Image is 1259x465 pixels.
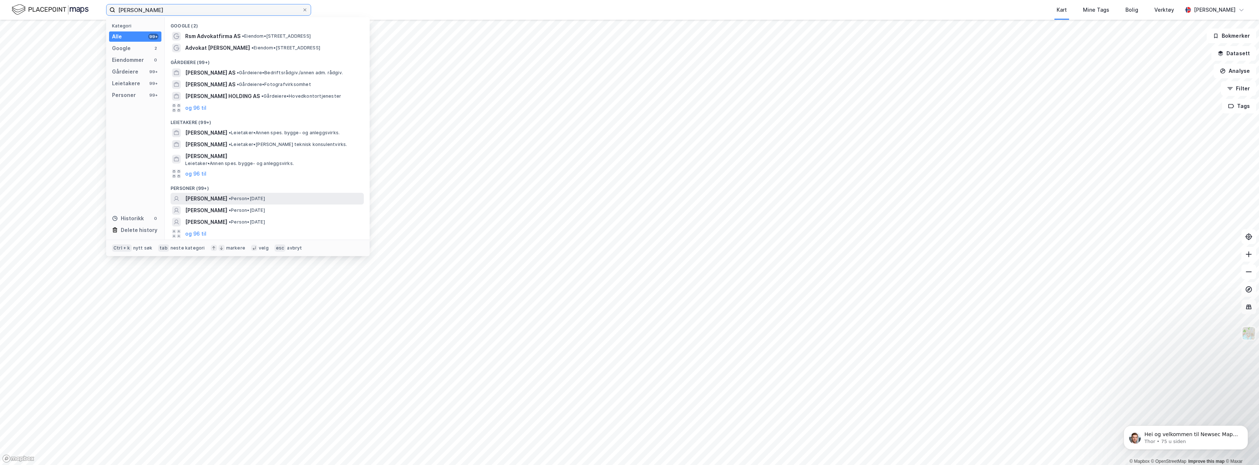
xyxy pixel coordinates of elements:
div: 0 [153,215,158,221]
span: Person • [DATE] [229,207,265,213]
span: • [237,82,239,87]
span: Advokat [PERSON_NAME] [185,44,250,52]
div: Verktøy [1154,5,1174,14]
span: Leietaker • [PERSON_NAME] teknisk konsulentvirks. [229,142,347,147]
a: Mapbox [1129,459,1150,464]
div: 99+ [148,92,158,98]
input: Søk på adresse, matrikkel, gårdeiere, leietakere eller personer [115,4,302,15]
span: Eiendom • [STREET_ADDRESS] [251,45,320,51]
div: 99+ [148,69,158,75]
div: Mine Tags [1083,5,1109,14]
button: og 96 til [185,229,206,238]
button: og 96 til [185,104,206,112]
div: Personer [112,91,136,100]
button: Datasett [1211,46,1256,61]
div: Alle [112,32,122,41]
div: Ctrl + k [112,244,132,252]
span: • [242,33,244,39]
div: Delete history [121,226,157,235]
div: neste kategori [171,245,205,251]
div: esc [274,244,286,252]
span: [PERSON_NAME] AS [185,68,235,77]
span: Gårdeiere • Bedriftsrådgiv./annen adm. rådgiv. [237,70,343,76]
span: • [229,196,231,201]
span: • [251,45,254,50]
span: [PERSON_NAME] [185,218,227,226]
span: Person • [DATE] [229,219,265,225]
div: 99+ [148,80,158,86]
iframe: Intercom notifications melding [1113,410,1259,461]
span: Gårdeiere • Fotografvirksomhet [237,82,311,87]
div: velg [259,245,269,251]
button: Bokmerker [1207,29,1256,43]
div: Google [112,44,131,53]
div: Leietakere (99+) [165,114,370,127]
span: • [229,142,231,147]
span: [PERSON_NAME] [185,140,227,149]
div: Gårdeiere [112,67,138,76]
div: Kategori [112,23,161,29]
span: [PERSON_NAME] [185,194,227,203]
span: Leietaker • Annen spes. bygge- og anleggsvirks. [229,130,340,136]
div: [PERSON_NAME] [1194,5,1236,14]
button: Analyse [1214,64,1256,78]
div: 0 [153,57,158,63]
span: Leietaker • Annen spes. bygge- og anleggsvirks. [185,161,294,166]
span: [PERSON_NAME] [185,152,361,161]
span: • [237,70,239,75]
span: Person • [DATE] [229,196,265,202]
div: Bolig [1125,5,1138,14]
span: • [229,207,231,213]
span: [PERSON_NAME] HOLDING AS [185,92,260,101]
button: Tags [1222,99,1256,113]
div: Leietakere [112,79,140,88]
img: logo.f888ab2527a4732fd821a326f86c7f29.svg [12,3,89,16]
div: avbryt [287,245,302,251]
button: Filter [1221,81,1256,96]
span: Gårdeiere • Hovedkontortjenester [261,93,341,99]
div: 99+ [148,34,158,40]
span: [PERSON_NAME] [185,128,227,137]
span: Rsm Advokatfirma AS [185,32,240,41]
div: Google (2) [165,17,370,30]
button: og 96 til [185,169,206,178]
a: Improve this map [1188,459,1225,464]
span: Eiendom • [STREET_ADDRESS] [242,33,311,39]
div: 2 [153,45,158,51]
span: [PERSON_NAME] [185,206,227,215]
div: Kart [1057,5,1067,14]
span: [PERSON_NAME] AS [185,80,235,89]
span: • [261,93,264,99]
img: Z [1242,326,1256,340]
div: Historikk [112,214,144,223]
div: tab [158,244,169,252]
div: Personer (99+) [165,180,370,193]
div: nytt søk [133,245,153,251]
span: • [229,130,231,135]
span: • [229,219,231,225]
a: Mapbox homepage [2,454,34,463]
div: Gårdeiere (99+) [165,54,370,67]
div: markere [226,245,245,251]
a: OpenStreetMap [1151,459,1187,464]
div: Eiendommer [112,56,144,64]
